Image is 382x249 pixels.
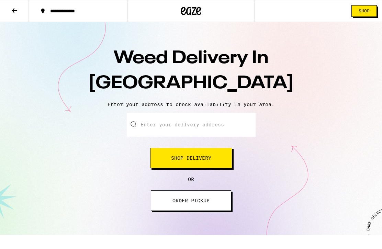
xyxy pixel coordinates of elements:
[351,5,377,17] button: Shop
[359,9,370,13] span: Shop
[172,198,210,203] span: ORDER PICKUP
[151,190,231,211] button: ORDER PICKUP
[346,5,382,17] a: Shop
[188,177,194,182] span: OR
[71,46,311,96] h1: Weed Delivery In
[127,113,256,137] input: Enter your delivery address
[171,156,211,160] span: Shop Delivery
[88,75,294,92] span: [GEOGRAPHIC_DATA]
[150,148,232,168] button: Shop Delivery
[7,102,375,107] p: Enter your address to check availability in your area.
